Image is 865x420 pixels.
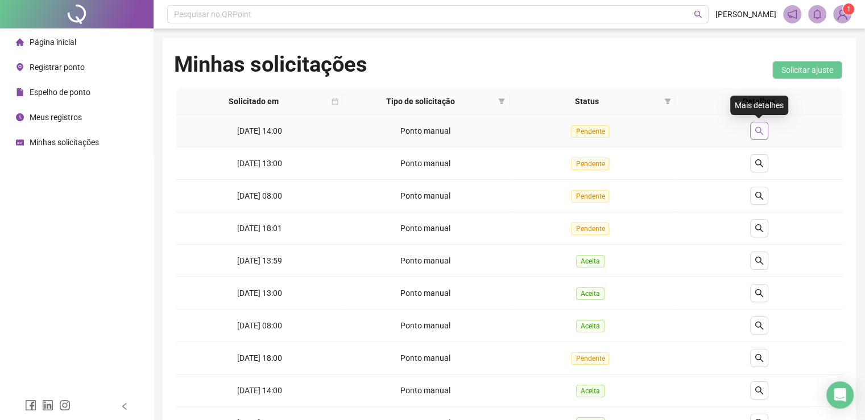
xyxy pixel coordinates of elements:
[571,223,609,235] span: Pendente
[755,159,764,168] span: search
[16,63,24,71] span: environment
[30,88,90,97] span: Espelho de ponto
[755,126,764,135] span: search
[237,224,282,233] span: [DATE] 18:01
[400,256,450,265] span: Ponto manual
[755,353,764,363] span: search
[755,386,764,395] span: search
[42,400,53,411] span: linkedin
[576,255,605,267] span: Aceita
[576,287,605,300] span: Aceita
[400,224,450,233] span: Ponto manual
[16,113,24,121] span: clock-circle
[571,158,609,170] span: Pendente
[755,191,764,200] span: search
[181,95,327,108] span: Solicitado em
[16,38,24,46] span: home
[400,321,450,330] span: Ponto manual
[25,400,36,411] span: facebook
[400,191,450,200] span: Ponto manual
[781,64,833,76] span: Solicitar ajuste
[400,353,450,363] span: Ponto manual
[174,51,367,77] h1: Minhas solicitações
[30,63,85,72] span: Registrar ponto
[237,386,282,395] span: [DATE] 14:00
[121,402,129,410] span: left
[237,321,282,330] span: [DATE] 08:00
[787,9,797,19] span: notification
[30,38,76,47] span: Página inicial
[237,353,282,363] span: [DATE] 18:00
[400,386,450,395] span: Ponto manual
[329,93,341,110] span: calendar
[571,190,609,203] span: Pendente
[571,125,609,138] span: Pendente
[730,96,788,115] div: Mais detalhes
[496,93,507,110] span: filter
[237,289,282,298] span: [DATE] 13:00
[16,88,24,96] span: file
[514,95,660,108] span: Status
[30,138,99,147] span: Minhas solicitações
[662,93,673,110] span: filter
[812,9,822,19] span: bell
[755,256,764,265] span: search
[237,126,282,135] span: [DATE] 14:00
[400,126,450,135] span: Ponto manual
[826,381,854,409] div: Open Intercom Messenger
[847,5,851,13] span: 1
[400,159,450,168] span: Ponto manual
[30,113,82,122] span: Meus registros
[755,224,764,233] span: search
[755,321,764,330] span: search
[332,98,338,105] span: calendar
[498,98,505,105] span: filter
[694,10,702,19] span: search
[237,159,282,168] span: [DATE] 13:00
[676,88,842,115] th: Detalhes
[576,320,605,332] span: Aceita
[715,8,776,20] span: [PERSON_NAME]
[59,400,71,411] span: instagram
[576,385,605,397] span: Aceita
[571,352,609,365] span: Pendente
[834,6,851,23] img: 93075
[16,138,24,146] span: schedule
[237,191,282,200] span: [DATE] 08:00
[664,98,671,105] span: filter
[755,289,764,298] span: search
[772,61,842,79] button: Solicitar ajuste
[843,3,854,15] sup: Atualize o seu contato no menu Meus Dados
[400,289,450,298] span: Ponto manual
[237,256,282,265] span: [DATE] 13:59
[347,95,494,108] span: Tipo de solicitação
